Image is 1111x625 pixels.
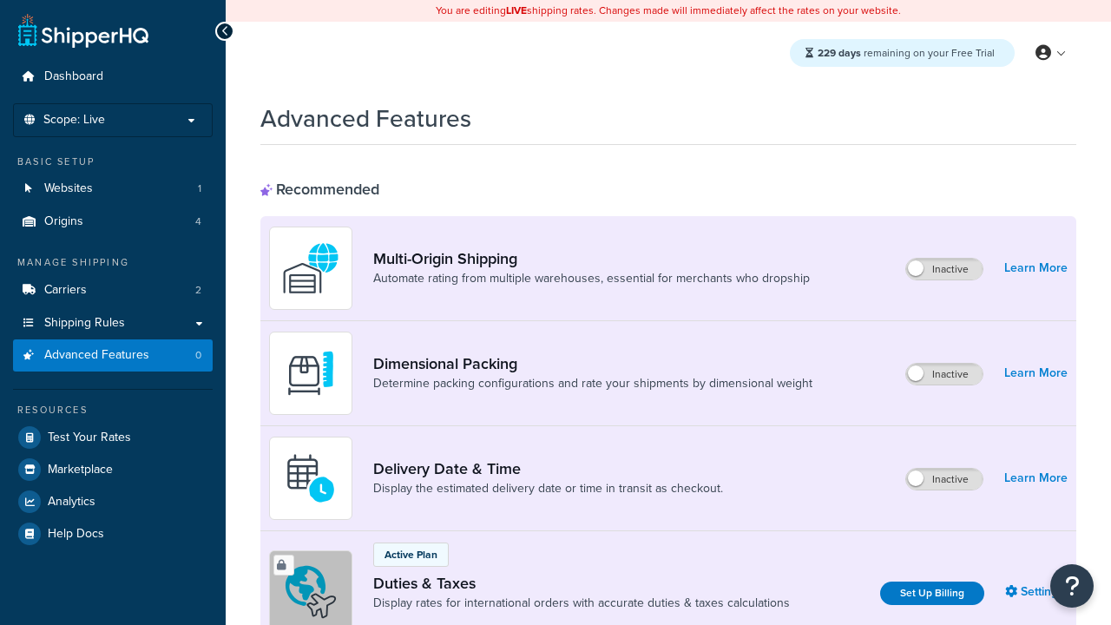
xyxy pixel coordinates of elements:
[13,173,213,205] li: Websites
[195,214,201,229] span: 4
[373,574,790,593] a: Duties & Taxes
[44,181,93,196] span: Websites
[1004,466,1068,490] a: Learn More
[880,582,984,605] a: Set Up Billing
[48,495,95,510] span: Analytics
[1004,256,1068,280] a: Learn More
[818,45,861,61] strong: 229 days
[43,113,105,128] span: Scope: Live
[506,3,527,18] b: LIVE
[373,270,810,287] a: Automate rating from multiple warehouses, essential for merchants who dropship
[13,518,213,549] a: Help Docs
[13,339,213,372] li: Advanced Features
[13,422,213,453] a: Test Your Rates
[44,283,87,298] span: Carriers
[13,274,213,306] li: Carriers
[373,249,810,268] a: Multi-Origin Shipping
[906,364,983,385] label: Inactive
[48,463,113,477] span: Marketplace
[13,454,213,485] a: Marketplace
[385,547,437,562] p: Active Plan
[44,348,149,363] span: Advanced Features
[13,206,213,238] a: Origins4
[280,343,341,404] img: DTVBYsAAAAAASUVORK5CYII=
[48,527,104,542] span: Help Docs
[48,431,131,445] span: Test Your Rates
[195,348,201,363] span: 0
[13,339,213,372] a: Advanced Features0
[13,155,213,169] div: Basic Setup
[373,459,723,478] a: Delivery Date & Time
[906,259,983,280] label: Inactive
[13,274,213,306] a: Carriers2
[44,316,125,331] span: Shipping Rules
[818,45,995,61] span: remaining on your Free Trial
[260,102,471,135] h1: Advanced Features
[195,283,201,298] span: 2
[13,255,213,270] div: Manage Shipping
[44,214,83,229] span: Origins
[373,480,723,497] a: Display the estimated delivery date or time in transit as checkout.
[373,375,812,392] a: Determine packing configurations and rate your shipments by dimensional weight
[13,61,213,93] a: Dashboard
[1005,580,1068,604] a: Settings
[373,354,812,373] a: Dimensional Packing
[13,307,213,339] a: Shipping Rules
[1050,564,1094,608] button: Open Resource Center
[13,403,213,418] div: Resources
[44,69,103,84] span: Dashboard
[13,486,213,517] a: Analytics
[198,181,201,196] span: 1
[280,238,341,299] img: WatD5o0RtDAAAAAElFTkSuQmCC
[906,469,983,490] label: Inactive
[13,206,213,238] li: Origins
[260,180,379,199] div: Recommended
[1004,361,1068,385] a: Learn More
[280,448,341,509] img: gfkeb5ejjkALwAAAABJRU5ErkJggg==
[13,173,213,205] a: Websites1
[373,595,790,612] a: Display rates for international orders with accurate duties & taxes calculations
